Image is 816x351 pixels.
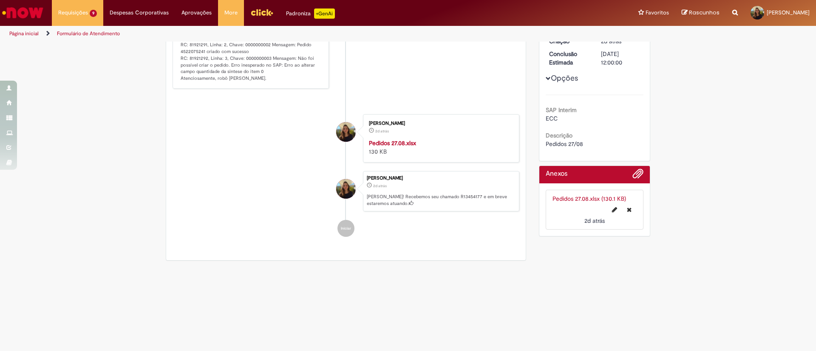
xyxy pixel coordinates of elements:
[689,8,720,17] span: Rascunhos
[181,3,322,82] p: Boa tarde, [PERSON_NAME]! Tudo bem? Segue o relatório gerado pela automação: RC: 81921290, Linha:...
[1,4,45,21] img: ServiceNow
[622,203,637,216] button: Excluir Pedidos 27.08.xlsx
[369,121,510,126] div: [PERSON_NAME]
[584,217,605,225] span: 2d atrás
[250,6,273,19] img: click_logo_yellow_360x200.png
[552,195,626,202] a: Pedidos 27.08.xlsx (130.1 KB)
[286,8,335,19] div: Padroniza
[336,122,356,142] div: Lara Moccio Breim Solera
[375,129,389,134] span: 2d atrás
[9,30,39,37] a: Página inicial
[373,183,387,188] span: 2d atrás
[57,30,120,37] a: Formulário de Atendimento
[601,37,621,45] time: 27/08/2025 18:31:30
[173,171,519,212] li: Lara Moccio Breim Solera
[367,176,515,181] div: [PERSON_NAME]
[314,8,335,19] p: +GenAi
[369,139,416,147] a: Pedidos 27.08.xlsx
[336,179,356,199] div: Lara Moccio Breim Solera
[546,132,572,139] b: Descrição
[546,170,567,178] h2: Anexos
[646,8,669,17] span: Favoritos
[367,194,515,207] p: [PERSON_NAME]! Recebemos seu chamado R13454177 e em breve estaremos atuando.
[543,50,595,67] dt: Conclusão Estimada
[584,217,605,225] time: 27/08/2025 18:31:29
[546,115,558,122] span: ECC
[632,168,643,183] button: Adicionar anexos
[546,106,577,114] b: SAP Interim
[601,50,640,67] div: [DATE] 12:00:00
[90,10,97,17] span: 9
[6,26,538,42] ul: Trilhas de página
[682,9,720,17] a: Rascunhos
[369,139,510,156] div: 130 KB
[601,37,621,45] span: 2d atrás
[224,8,238,17] span: More
[607,203,622,216] button: Editar nome de arquivo Pedidos 27.08.xlsx
[110,8,169,17] span: Despesas Corporativas
[373,183,387,188] time: 27/08/2025 18:31:30
[181,8,212,17] span: Aprovações
[58,8,88,17] span: Requisições
[546,140,583,148] span: Pedidos 27/08
[767,9,810,16] span: [PERSON_NAME]
[375,129,389,134] time: 27/08/2025 18:31:29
